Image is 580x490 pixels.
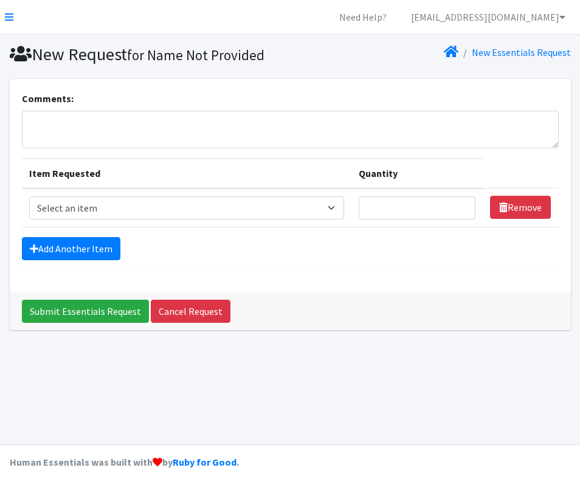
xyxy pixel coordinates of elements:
[351,158,483,188] th: Quantity
[401,5,575,29] a: [EMAIL_ADDRESS][DOMAIN_NAME]
[173,456,236,468] a: Ruby for Good
[151,300,230,323] a: Cancel Request
[22,237,120,260] a: Add Another Item
[22,300,149,323] input: Submit Essentials Request
[22,158,352,188] th: Item Requested
[472,46,571,58] a: New Essentials Request
[10,456,239,468] strong: Human Essentials was built with by .
[330,5,396,29] a: Need Help?
[490,196,551,219] a: Remove
[10,44,286,65] h1: New Request
[127,46,264,64] small: for Name Not Provided
[22,91,74,106] label: Comments:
